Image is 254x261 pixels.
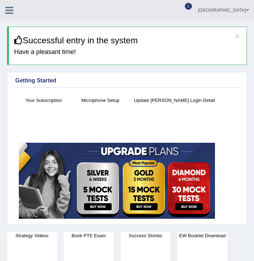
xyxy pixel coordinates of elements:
span: 1 [185,3,192,10]
h4: Strategy Videos [7,232,57,239]
h4: Update [PERSON_NAME] Login Detail [132,97,217,104]
h3: Successful entry in the system [14,36,241,45]
h4: EW Booklet Download [177,232,227,239]
h4: Your Subscription [19,97,68,104]
img: small5.jpg [19,143,215,219]
h4: Success Stories [121,232,170,239]
h4: Have a pleasant time! [14,49,241,56]
h4: Microphone Setup [76,97,125,104]
h4: Book PTE Exam [64,232,114,239]
button: × [235,32,239,40]
div: Getting Started [15,76,239,85]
